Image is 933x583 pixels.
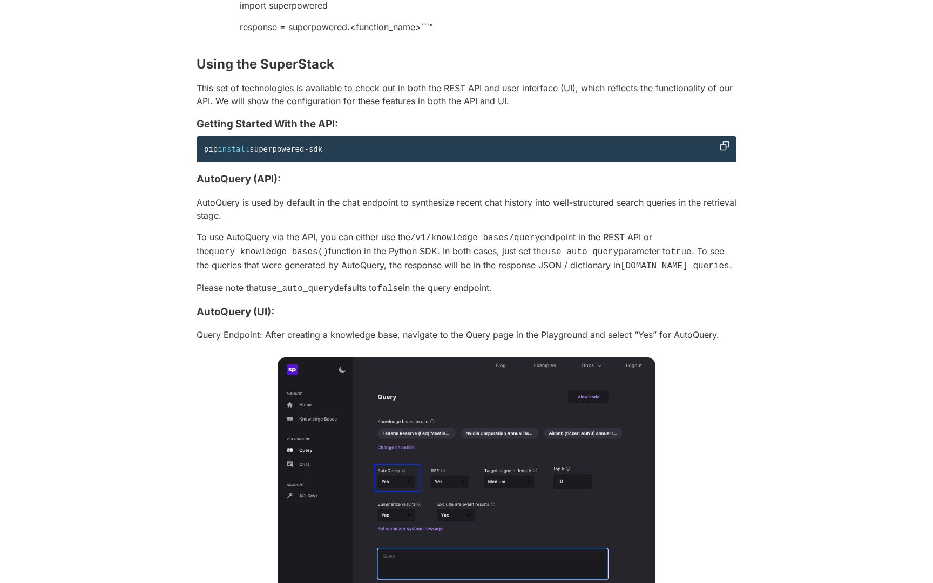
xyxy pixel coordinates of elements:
[204,145,218,153] span: pip
[261,284,334,294] code: use_auto_query
[209,247,328,257] code: query_knowledge_bases()
[197,231,736,273] p: To use AutoQuery via the API, you can either use the endpoint in the REST API or the function in ...
[197,118,736,131] h3: Getting Started With the API:
[410,233,540,243] code: /v1/knowledge_bases/query
[249,145,322,153] span: superpowered-sdk
[240,21,693,33] p: response = superpowered.<function_name>```"
[218,145,249,153] span: install
[197,173,736,186] h3: AutoQuery (API):
[377,284,403,294] code: false
[197,281,736,295] p: Please note that defaults to in the query endpoint.
[197,306,736,318] h3: AutoQuery (UI):
[197,58,736,71] h2: Using the SuperStack
[197,82,736,107] p: This set of technologies is available to check out in both the REST API and user interface (UI), ...
[546,247,618,257] code: use_auto_query
[197,196,736,222] p: AutoQuery is used by default in the chat endpoint to synthesize recent chat history into well-str...
[620,261,729,271] code: [DOMAIN_NAME]_queries
[197,328,736,341] p: Query Endpoint: After creating a knowledge base, navigate to the Query page in the Playground and...
[671,247,691,257] code: true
